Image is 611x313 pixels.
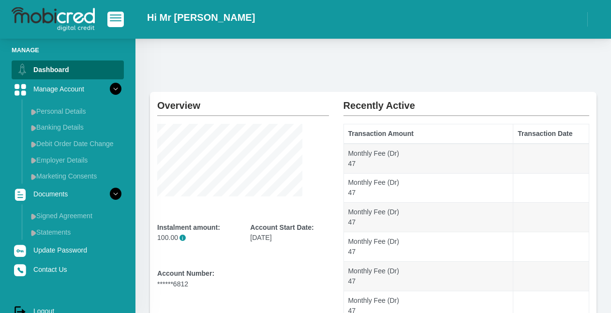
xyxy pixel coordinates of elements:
[12,185,124,203] a: Documents
[31,213,36,220] img: menu arrow
[157,233,236,243] p: 100.00
[513,124,589,144] th: Transaction Date
[179,235,186,241] span: Please note that the instalment amount provided does not include the monthly fee, which will be i...
[31,157,36,164] img: menu arrow
[147,12,255,23] h2: Hi Mr [PERSON_NAME]
[31,109,36,115] img: menu arrow
[343,144,513,173] td: Monthly Fee (Dr) 47
[31,230,36,236] img: menu arrow
[31,174,36,180] img: menu arrow
[343,92,589,111] h2: Recently Active
[157,269,214,277] b: Account Number:
[343,232,513,262] td: Monthly Fee (Dr) 47
[27,104,124,119] a: Personal Details
[250,224,313,231] b: Account Start Date:
[157,92,329,111] h2: Overview
[343,203,513,232] td: Monthly Fee (Dr) 47
[12,45,124,55] li: Manage
[27,208,124,224] a: Signed Agreement
[12,7,95,31] img: logo-mobicred.svg
[27,224,124,240] a: Statements
[31,125,36,131] img: menu arrow
[12,260,124,279] a: Contact Us
[27,168,124,184] a: Marketing Consents
[343,261,513,291] td: Monthly Fee (Dr) 47
[31,141,36,148] img: menu arrow
[12,80,124,98] a: Manage Account
[12,241,124,259] a: Update Password
[27,152,124,168] a: Employer Details
[343,124,513,144] th: Transaction Amount
[157,224,220,231] b: Instalment amount:
[27,119,124,135] a: Banking Details
[27,136,124,151] a: Debit Order Date Change
[343,173,513,203] td: Monthly Fee (Dr) 47
[12,60,124,79] a: Dashboard
[250,223,328,243] div: [DATE]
